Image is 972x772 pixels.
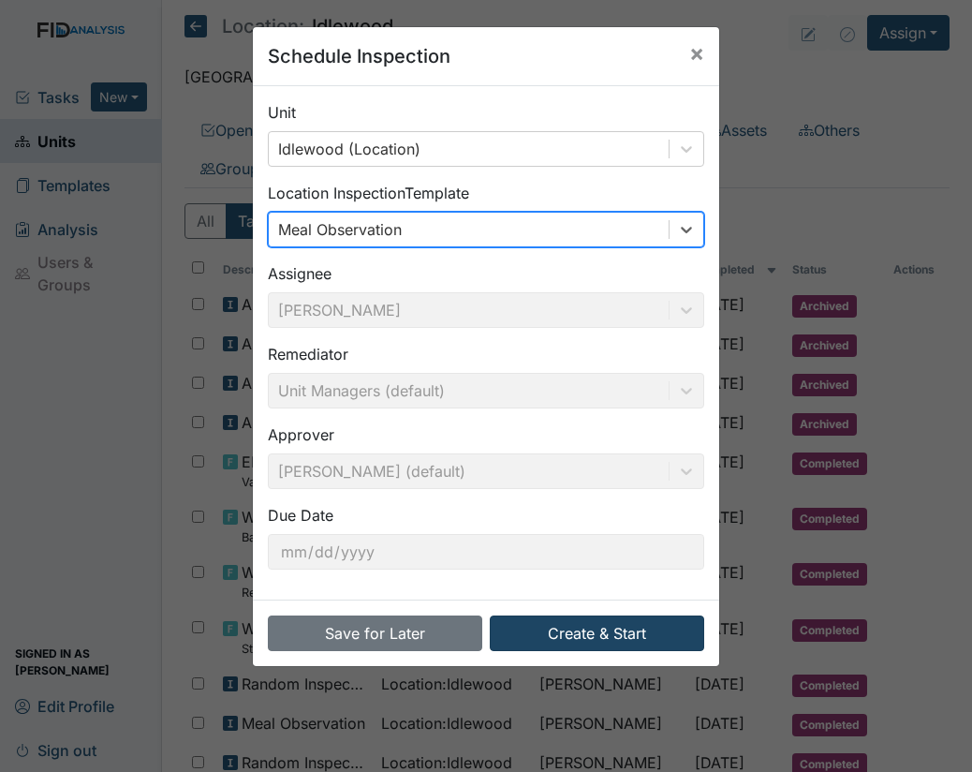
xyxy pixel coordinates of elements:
button: Save for Later [268,616,482,651]
button: Close [674,27,719,80]
button: Create & Start [490,616,704,651]
label: Unit [268,101,296,124]
label: Due Date [268,504,333,527]
span: × [689,39,704,67]
div: Idlewood (Location) [278,138,420,160]
label: Approver [268,423,334,446]
label: Remediator [268,343,348,365]
div: Meal Observation [278,218,402,241]
label: Assignee [268,262,331,285]
h5: Schedule Inspection [268,42,450,70]
label: Location Inspection Template [268,182,469,204]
